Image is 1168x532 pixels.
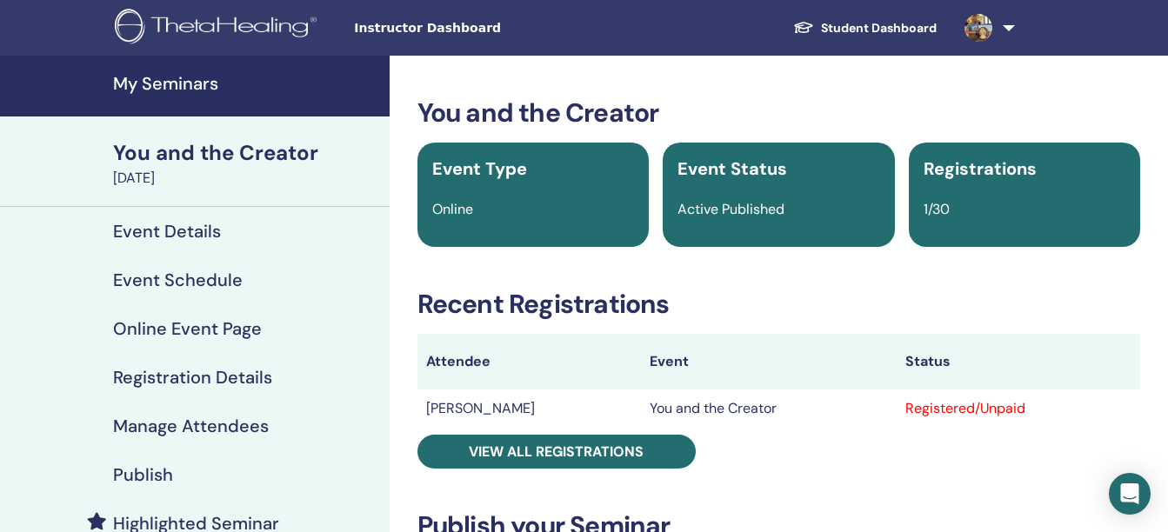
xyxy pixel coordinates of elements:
[469,442,644,461] span: View all registrations
[897,334,1140,389] th: Status
[905,398,1131,419] div: Registered/Unpaid
[677,157,787,180] span: Event Status
[677,200,784,218] span: Active Published
[924,157,1037,180] span: Registrations
[417,389,641,428] td: [PERSON_NAME]
[115,9,323,48] img: logo.png
[417,334,641,389] th: Attendee
[113,367,272,388] h4: Registration Details
[113,221,221,242] h4: Event Details
[113,138,379,168] div: You and the Creator
[417,435,696,469] a: View all registrations
[113,168,379,189] div: [DATE]
[432,200,473,218] span: Online
[779,12,951,44] a: Student Dashboard
[924,200,950,218] span: 1/30
[432,157,527,180] span: Event Type
[417,97,1140,129] h3: You and the Creator
[641,334,897,389] th: Event
[113,73,379,94] h4: My Seminars
[113,318,262,339] h4: Online Event Page
[113,416,269,436] h4: Manage Attendees
[641,389,897,428] td: You and the Creator
[113,269,243,290] h4: Event Schedule
[1109,473,1151,515] div: Open Intercom Messenger
[964,14,992,42] img: default.jpg
[354,19,615,37] span: Instructor Dashboard
[103,138,390,189] a: You and the Creator[DATE]
[113,464,173,485] h4: Publish
[793,20,814,35] img: graduation-cap-white.svg
[417,289,1140,320] h3: Recent Registrations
